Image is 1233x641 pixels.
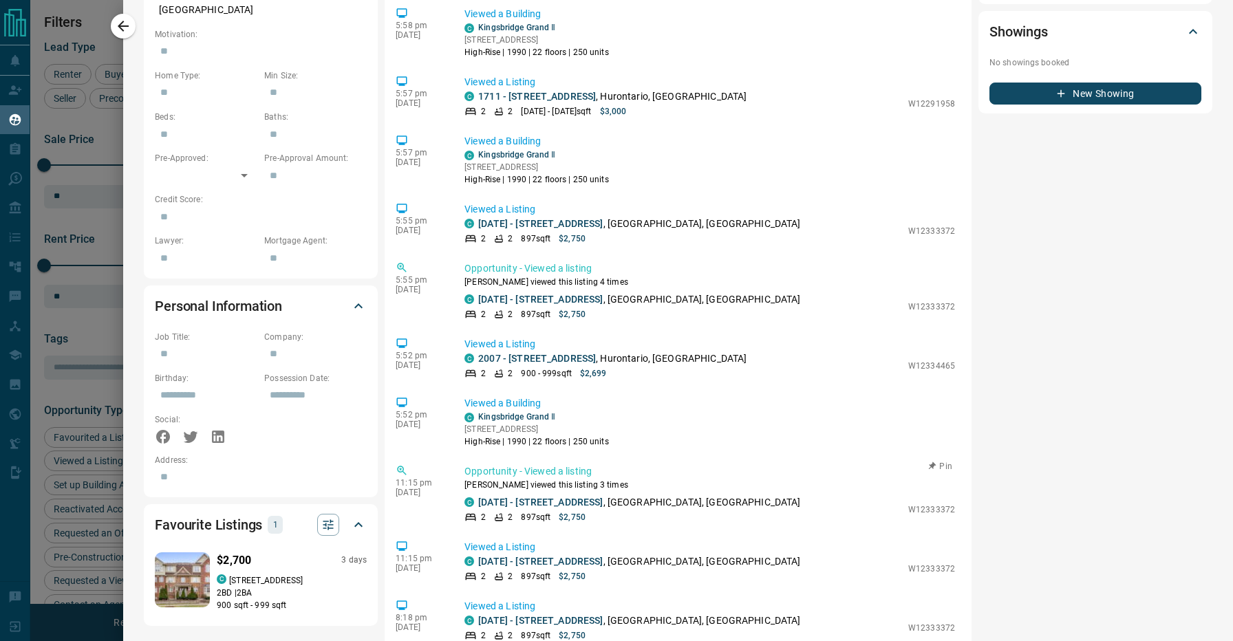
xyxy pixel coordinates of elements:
[155,235,257,247] p: Lawyer:
[396,275,444,285] p: 5:55 pm
[478,613,800,628] p: , [GEOGRAPHIC_DATA], [GEOGRAPHIC_DATA]
[478,217,800,231] p: , [GEOGRAPHIC_DATA], [GEOGRAPHIC_DATA]
[396,98,444,108] p: [DATE]
[559,570,586,583] p: $2,750
[396,89,444,98] p: 5:57 pm
[908,622,955,634] p: W12333372
[155,69,257,82] p: Home Type:
[478,353,596,364] a: 2007 - [STREET_ADDRESS]
[559,308,586,320] p: $2,750
[508,105,513,118] p: 2
[478,351,747,366] p: , Hurontario, [GEOGRAPHIC_DATA]
[396,21,444,30] p: 5:58 pm
[481,232,486,245] p: 2
[396,216,444,226] p: 5:55 pm
[478,150,555,160] a: Kingsbridge Grand Ⅱ
[264,235,367,247] p: Mortgage Agent:
[600,105,627,118] p: $3,000
[580,367,607,380] p: $2,699
[989,21,1048,43] h2: Showings
[155,28,367,41] p: Motivation:
[908,301,955,313] p: W12333372
[464,34,609,46] p: [STREET_ADDRESS]
[396,157,444,167] p: [DATE]
[396,613,444,622] p: 8:18 pm
[989,56,1201,69] p: No showings booked
[229,574,303,587] p: [STREET_ADDRESS]
[396,622,444,632] p: [DATE]
[989,15,1201,48] div: Showings
[508,232,513,245] p: 2
[217,587,367,599] p: 2 BD | 2 BA
[508,308,513,320] p: 2
[464,599,955,613] p: Viewed a Listing
[464,294,474,304] div: condos.ca
[264,111,367,123] p: Baths:
[908,503,955,516] p: W12333372
[396,554,444,563] p: 11:15 pm
[464,497,474,507] div: condos.ca
[396,351,444,360] p: 5:52 pm
[908,98,955,110] p: W12291958
[264,152,367,164] p: Pre-Approval Amount:
[478,556,603,567] a: [DATE] - [STREET_ADDRESS]
[396,420,444,429] p: [DATE]
[464,23,474,33] div: condos.ca
[464,354,474,363] div: condos.ca
[272,517,279,532] p: 1
[908,225,955,237] p: W12333372
[478,91,596,102] a: 1711 - [STREET_ADDRESS]
[396,563,444,573] p: [DATE]
[155,290,367,323] div: Personal Information
[155,372,257,384] p: Birthday:
[478,554,800,569] p: , [GEOGRAPHIC_DATA], [GEOGRAPHIC_DATA]
[559,232,586,245] p: $2,750
[478,615,603,626] a: [DATE] - [STREET_ADDRESS]
[464,616,474,625] div: condos.ca
[521,232,550,245] p: 897 sqft
[481,570,486,583] p: 2
[155,295,282,317] h2: Personal Information
[908,360,955,372] p: W12334465
[481,308,486,320] p: 2
[478,292,800,307] p: , [GEOGRAPHIC_DATA], [GEOGRAPHIC_DATA]
[464,479,955,491] p: [PERSON_NAME] viewed this listing 3 times
[464,173,609,186] p: High-Rise | 1990 | 22 floors | 250 units
[155,413,257,426] p: Social:
[464,219,474,228] div: condos.ca
[464,46,609,58] p: High-Rise | 1990 | 22 floors | 250 units
[396,148,444,157] p: 5:57 pm
[464,464,955,479] p: Opportunity - Viewed a listing
[155,514,262,536] h2: Favourite Listings
[464,151,474,160] div: condos.ca
[464,134,955,149] p: Viewed a Building
[396,488,444,497] p: [DATE]
[478,218,603,229] a: [DATE] - [STREET_ADDRESS]
[141,552,224,607] img: Favourited listing
[464,556,474,566] div: condos.ca
[481,105,486,118] p: 2
[508,367,513,380] p: 2
[478,495,800,510] p: , [GEOGRAPHIC_DATA], [GEOGRAPHIC_DATA]
[481,367,486,380] p: 2
[508,511,513,523] p: 2
[217,599,367,611] p: 900 sqft - 999 sqft
[396,478,444,488] p: 11:15 pm
[478,294,603,305] a: [DATE] - [STREET_ADDRESS]
[396,285,444,294] p: [DATE]
[521,367,571,380] p: 900 - 999 sqft
[464,540,955,554] p: Viewed a Listing
[464,423,609,435] p: [STREET_ADDRESS]
[521,105,591,118] p: [DATE] - [DATE] sqft
[396,410,444,420] p: 5:52 pm
[464,75,955,89] p: Viewed a Listing
[464,337,955,351] p: Viewed a Listing
[155,508,367,541] div: Favourite Listings1
[396,30,444,40] p: [DATE]
[908,563,955,575] p: W12333372
[217,552,251,569] p: $2,700
[464,202,955,217] p: Viewed a Listing
[217,574,226,584] div: condos.ca
[155,111,257,123] p: Beds:
[464,276,955,288] p: [PERSON_NAME] viewed this listing 4 times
